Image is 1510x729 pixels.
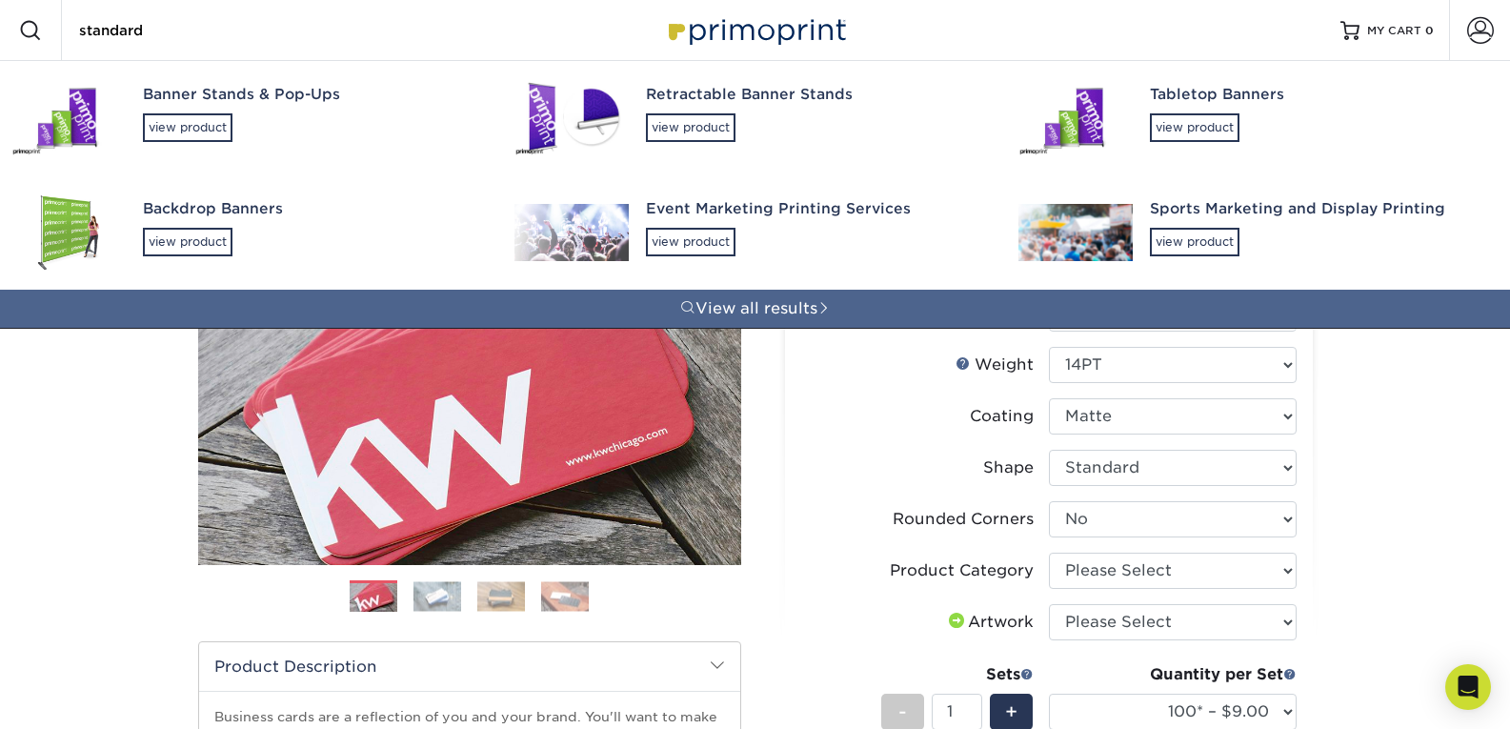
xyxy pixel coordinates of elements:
[77,19,263,42] input: SEARCH PRODUCTS.....
[1005,698,1017,726] span: +
[1150,113,1239,142] div: view product
[1049,663,1297,686] div: Quantity per Set
[541,581,589,611] img: Business Cards 04
[646,84,983,106] div: Retractable Banner Stands
[983,456,1034,479] div: Shape
[514,80,629,156] img: Retractable Banner Stands
[413,581,461,611] img: Business Cards 02
[956,354,1034,376] div: Weight
[514,204,629,261] img: Event Marketing Printing Services
[1445,664,1491,710] div: Open Intercom Messenger
[198,127,741,670] img: Matte 01
[503,61,1006,175] a: Retractable Banner Standsview product
[143,228,232,256] div: view product
[660,10,851,51] img: Primoprint
[898,698,907,726] span: -
[350,574,397,621] img: Business Cards 01
[503,175,1006,290] a: Event Marketing Printing Servicesview product
[11,192,126,272] img: Backdrop Banners
[1367,23,1421,39] span: MY CART
[199,642,740,691] h2: Product Description
[1150,84,1487,106] div: Tabletop Banners
[1007,175,1510,290] a: Sports Marketing and Display Printingview product
[477,581,525,611] img: Business Cards 03
[1425,24,1434,37] span: 0
[646,113,735,142] div: view product
[5,671,162,722] iframe: Google Customer Reviews
[1007,61,1510,175] a: Tabletop Bannersview product
[1150,228,1239,256] div: view product
[1150,198,1487,220] div: Sports Marketing and Display Printing
[646,198,983,220] div: Event Marketing Printing Services
[893,508,1034,531] div: Rounded Corners
[970,405,1034,428] div: Coating
[945,611,1034,634] div: Artwork
[143,198,480,220] div: Backdrop Banners
[11,80,126,156] img: Banner Stands & Pop-Ups
[881,663,1034,686] div: Sets
[646,228,735,256] div: view product
[143,84,480,106] div: Banner Stands & Pop-Ups
[1018,80,1133,156] img: Tabletop Banners
[1018,204,1133,261] img: Sports Marketing and Display Printing
[890,559,1034,582] div: Product Category
[143,113,232,142] div: view product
